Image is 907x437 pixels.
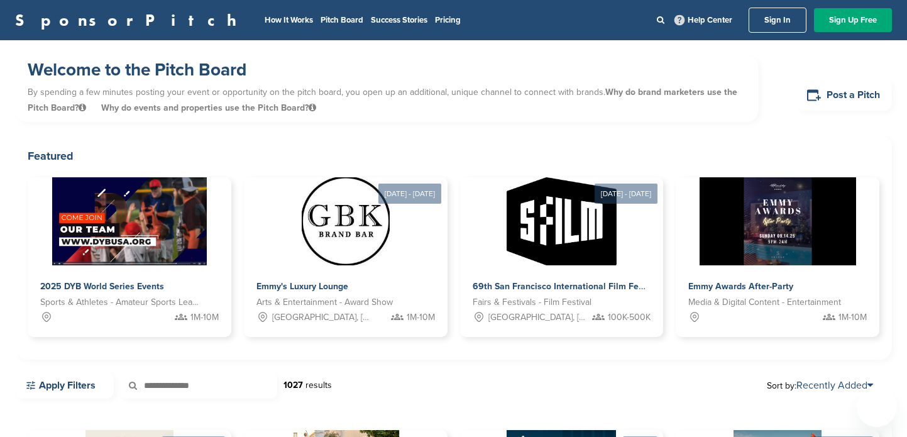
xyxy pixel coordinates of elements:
a: Sponsorpitch & Emmy Awards After-Party Media & Digital Content - Entertainment 1M-10M [676,177,879,337]
span: Why do events and properties use the Pitch Board? [101,102,316,113]
a: [DATE] - [DATE] Sponsorpitch & Emmy's Luxury Lounge Arts & Entertainment - Award Show [GEOGRAPHIC... [244,157,448,337]
a: Sign In [749,8,806,33]
strong: 1027 [283,380,303,390]
a: Success Stories [371,15,427,25]
span: 1M-10M [190,311,219,324]
a: Pitch Board [321,15,363,25]
span: Emmy's Luxury Lounge [256,281,348,292]
h2: Featured [28,147,879,165]
img: Sponsorpitch & [700,177,856,265]
span: Emmy Awards After-Party [688,281,793,292]
span: [GEOGRAPHIC_DATA], [GEOGRAPHIC_DATA] [488,311,588,324]
a: Post a Pitch [796,80,892,111]
span: 69th San Francisco International Film Festival [473,281,661,292]
div: [DATE] - [DATE] [378,184,441,204]
a: [DATE] - [DATE] Sponsorpitch & 69th San Francisco International Film Festival Fairs & Festivals -... [460,157,664,337]
a: Sponsorpitch & 2025 DYB World Series Events Sports & Athletes - Amateur Sports Leagues 1M-10M [28,177,231,337]
span: Sort by: [767,380,873,390]
h1: Welcome to the Pitch Board [28,58,746,81]
a: Help Center [672,13,735,28]
span: Arts & Entertainment - Award Show [256,296,393,309]
span: 2025 DYB World Series Events [40,281,164,292]
span: 1M-10M [838,311,867,324]
span: Fairs & Festivals - Film Festival [473,296,591,309]
span: [GEOGRAPHIC_DATA], [GEOGRAPHIC_DATA] [272,311,372,324]
span: results [305,380,332,390]
div: [DATE] - [DATE] [595,184,657,204]
img: Sponsorpitch & [302,177,390,265]
a: How It Works [265,15,313,25]
a: SponsorPitch [15,12,245,28]
span: 1M-10M [407,311,435,324]
a: Apply Filters [15,372,114,399]
a: Recently Added [796,379,873,392]
img: Sponsorpitch & [52,177,207,265]
span: 100K-500K [608,311,651,324]
span: Sports & Athletes - Amateur Sports Leagues [40,296,200,309]
a: Sign Up Free [814,8,892,32]
img: Sponsorpitch & [507,177,617,265]
span: Media & Digital Content - Entertainment [688,296,841,309]
p: By spending a few minutes posting your event or opportunity on the pitch board, you open up an ad... [28,81,746,119]
iframe: Button to launch messaging window [857,387,897,427]
a: Pricing [435,15,461,25]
